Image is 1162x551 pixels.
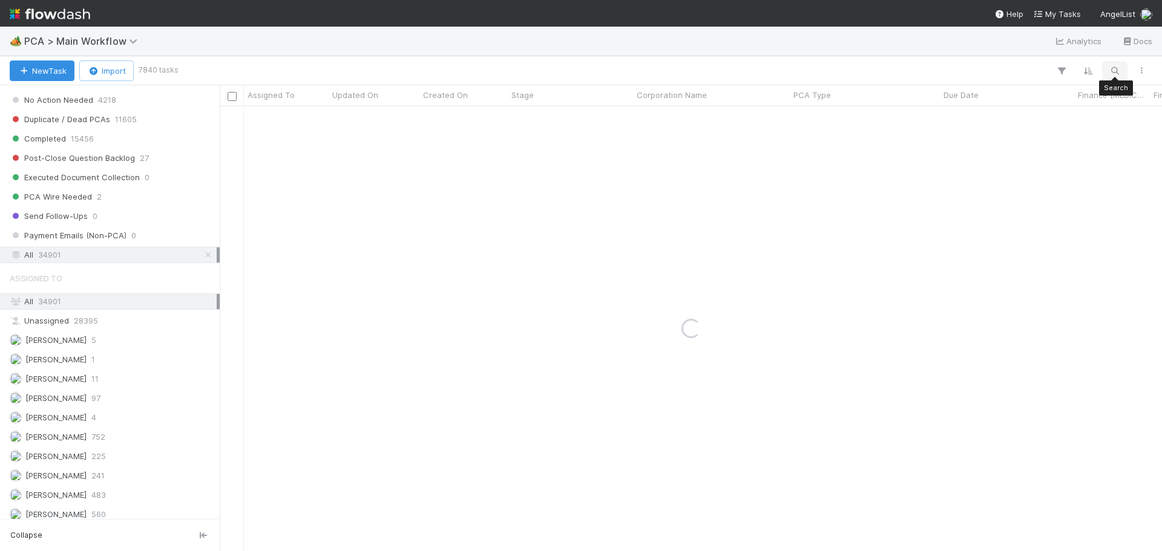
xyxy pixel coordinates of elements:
span: 34901 [38,247,61,262]
img: avatar_e5ec2f5b-afc7-4357-8cf1-2139873d70b1.png [10,508,22,520]
img: logo-inverted-e16ddd16eac7371096b0.svg [10,4,90,24]
a: My Tasks [1033,8,1081,20]
span: 34901 [38,296,61,306]
span: 2 [97,189,102,204]
span: No Action Needed [10,93,93,108]
span: 483 [91,487,106,503]
span: Assigned To [10,266,62,290]
span: Finance [MEDICAL_DATA] Due Date [1078,89,1147,101]
span: 🏕️ [10,36,22,46]
span: 28395 [74,313,98,328]
span: 0 [145,170,149,185]
span: Send Follow-Ups [10,209,88,224]
button: NewTask [10,60,74,81]
span: [PERSON_NAME] [25,509,87,519]
span: 0 [131,228,136,243]
span: 4 [91,410,96,425]
span: Executed Document Collection [10,170,140,185]
div: All [10,294,217,309]
span: PCA > Main Workflow [24,35,143,47]
img: avatar_fee1282a-8af6-4c79-b7c7-bf2cfad99775.png [10,431,22,443]
img: avatar_12dd09bb-393f-4edb-90ff-b12147216d3f.png [10,334,22,346]
span: [PERSON_NAME] [25,393,87,403]
span: 225 [91,449,106,464]
span: [PERSON_NAME] [25,432,87,442]
div: All [10,247,217,262]
span: Post-Close Question Backlog [10,151,135,166]
span: PCA Type [793,89,831,101]
span: [PERSON_NAME] [25,335,87,345]
span: 11 [91,371,99,386]
img: avatar_501ac9d6-9fa6-4fe9-975e-1fd988f7bdb1.png [10,411,22,423]
span: Duplicate / Dead PCAs [10,112,110,127]
span: Payment Emails (Non-PCA) [10,228,126,243]
span: [PERSON_NAME] [25,374,87,383]
span: My Tasks [1033,9,1081,19]
span: 15456 [71,131,94,146]
img: avatar_c7c7de23-09de-42ad-8e02-7981c37ee075.png [10,489,22,501]
span: Updated On [332,89,378,101]
a: Docs [1121,34,1152,48]
img: avatar_ac83cd3a-2de4-4e8f-87db-1b662000a96d.png [10,373,22,385]
img: avatar_d8fc9ee4-bd1b-4062-a2a8-84feb2d97839.png [10,469,22,481]
span: 97 [91,391,100,406]
img: avatar_030f5503-c087-43c2-95d1-dd8963b2926c.png [10,450,22,462]
span: 752 [91,429,105,445]
span: Assigned To [248,89,295,101]
span: [PERSON_NAME] [25,471,87,480]
span: Collapse [10,530,42,541]
span: 1 [91,352,95,367]
div: Help [994,8,1023,20]
span: Created On [423,89,468,101]
span: 241 [91,468,105,483]
a: Analytics [1054,34,1102,48]
span: [PERSON_NAME] [25,354,87,364]
span: AngelList [1100,9,1135,19]
div: Unassigned [10,313,217,328]
span: Completed [10,131,66,146]
span: 5 [91,333,96,348]
input: Toggle All Rows Selected [228,92,237,101]
span: 4218 [98,93,116,108]
button: Import [79,60,134,81]
span: 11605 [115,112,137,127]
span: 0 [93,209,97,224]
span: 27 [140,151,149,166]
span: Stage [511,89,534,101]
span: [PERSON_NAME] [25,451,87,461]
img: avatar_9ff82f50-05c7-4c71-8fc6-9a2e070af8b5.png [1140,8,1152,21]
span: [PERSON_NAME] [25,412,87,422]
img: avatar_d02a2cc9-4110-42ea-8259-e0e2573f4e82.png [10,353,22,365]
span: 560 [91,507,106,522]
small: 7840 tasks [139,65,179,76]
span: PCA Wire Needed [10,189,92,204]
span: Corporation Name [637,89,707,101]
span: Due Date [944,89,979,101]
span: [PERSON_NAME] [25,490,87,500]
img: avatar_2bce2475-05ee-46d3-9413-d3901f5fa03f.png [10,392,22,404]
